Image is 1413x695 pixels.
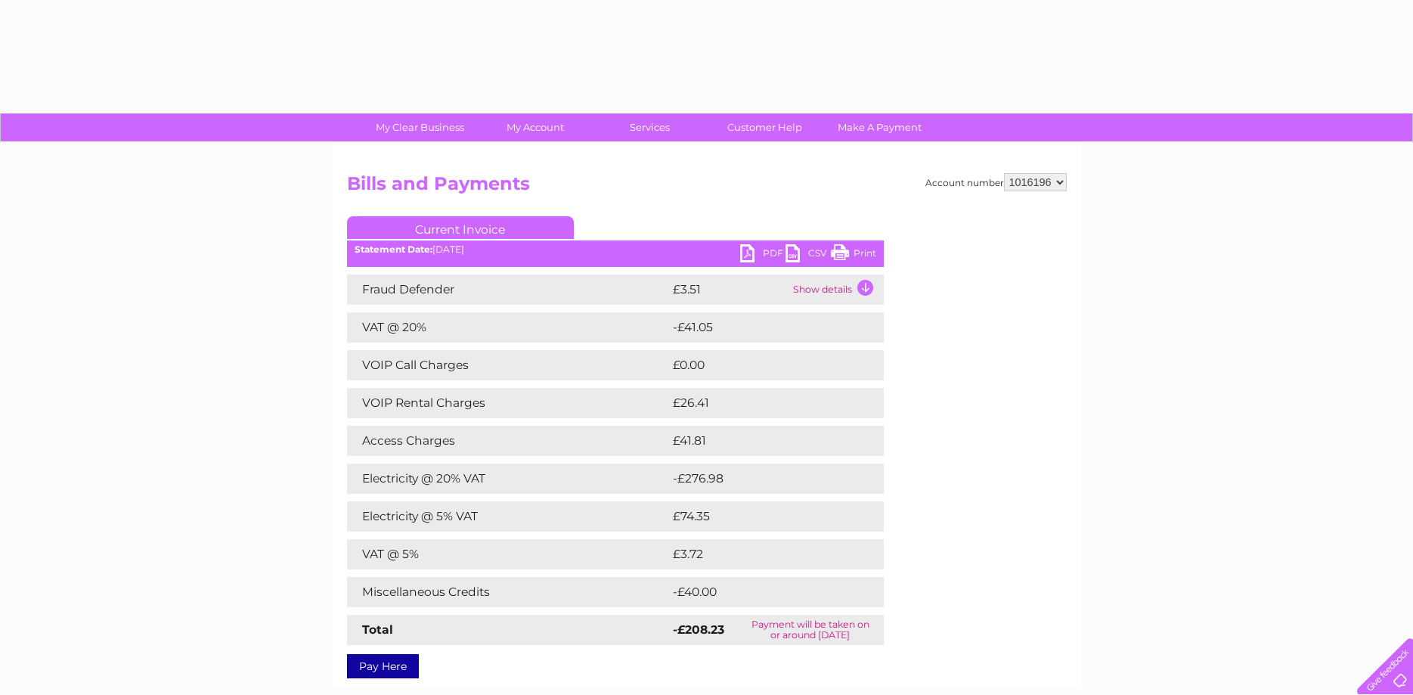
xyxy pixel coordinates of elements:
td: Access Charges [347,426,669,456]
a: My Clear Business [358,113,482,141]
a: Customer Help [702,113,827,141]
a: CSV [786,244,831,266]
td: £26.41 [669,388,852,418]
td: £3.51 [669,275,789,305]
td: Fraud Defender [347,275,669,305]
td: -£276.98 [669,464,859,494]
td: Payment will be taken on or around [DATE] [737,615,883,645]
td: -£40.00 [669,577,857,607]
a: Services [587,113,712,141]
td: VAT @ 20% [347,312,669,343]
strong: -£208.23 [673,622,724,637]
td: VOIP Rental Charges [347,388,669,418]
td: Electricity @ 20% VAT [347,464,669,494]
td: VAT @ 5% [347,539,669,569]
div: [DATE] [347,244,884,255]
a: Make A Payment [817,113,942,141]
strong: Total [362,622,393,637]
a: Current Invoice [347,216,574,239]
a: Print [831,244,876,266]
a: PDF [740,244,786,266]
h2: Bills and Payments [347,173,1067,202]
td: VOIP Call Charges [347,350,669,380]
td: -£41.05 [669,312,854,343]
td: £41.81 [669,426,851,456]
td: Miscellaneous Credits [347,577,669,607]
a: My Account [473,113,597,141]
b: Statement Date: [355,244,432,255]
td: £0.00 [669,350,849,380]
a: Pay Here [347,654,419,678]
td: Electricity @ 5% VAT [347,501,669,532]
td: £3.72 [669,539,848,569]
td: £74.35 [669,501,853,532]
div: Account number [925,173,1067,191]
td: Show details [789,275,884,305]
